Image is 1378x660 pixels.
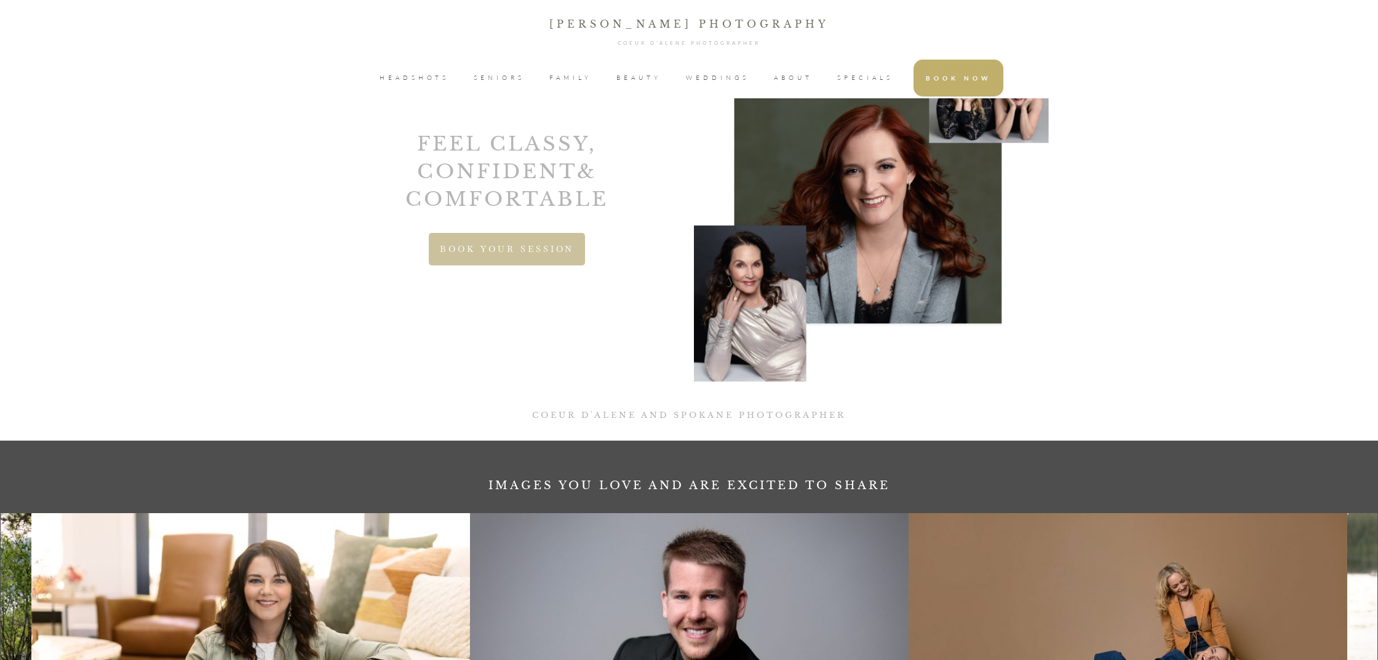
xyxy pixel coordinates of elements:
a: BEAUTY [616,69,661,87]
a: SENIORS [474,69,525,87]
a: BOOK YOUR SESSION [429,233,585,265]
span: Feel Classy, confident [417,132,597,184]
h2: COEUR D'ALENE and Spokane Photographer [1,410,1377,427]
a: SPECIALS [837,69,893,87]
a: FAMILY [549,69,592,87]
h2: & comfortable [396,130,618,219]
a: BOOK NOW [926,69,991,87]
a: ABOUT [774,69,813,87]
img: coeur-dalene-portrait-collage-studio-women-beauty.jpg [694,27,1049,382]
h1: Coeur d'Alene PHOTOGRAPHEr [1,40,1377,52]
p: [PERSON_NAME] Photography [1,15,1377,33]
a: WEDDINGS [686,69,749,87]
span: BOOK YOUR SESSION [440,244,574,254]
h2: Images you love and are excited to share [1,478,1377,500]
a: HEADSHOTS [380,69,449,87]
